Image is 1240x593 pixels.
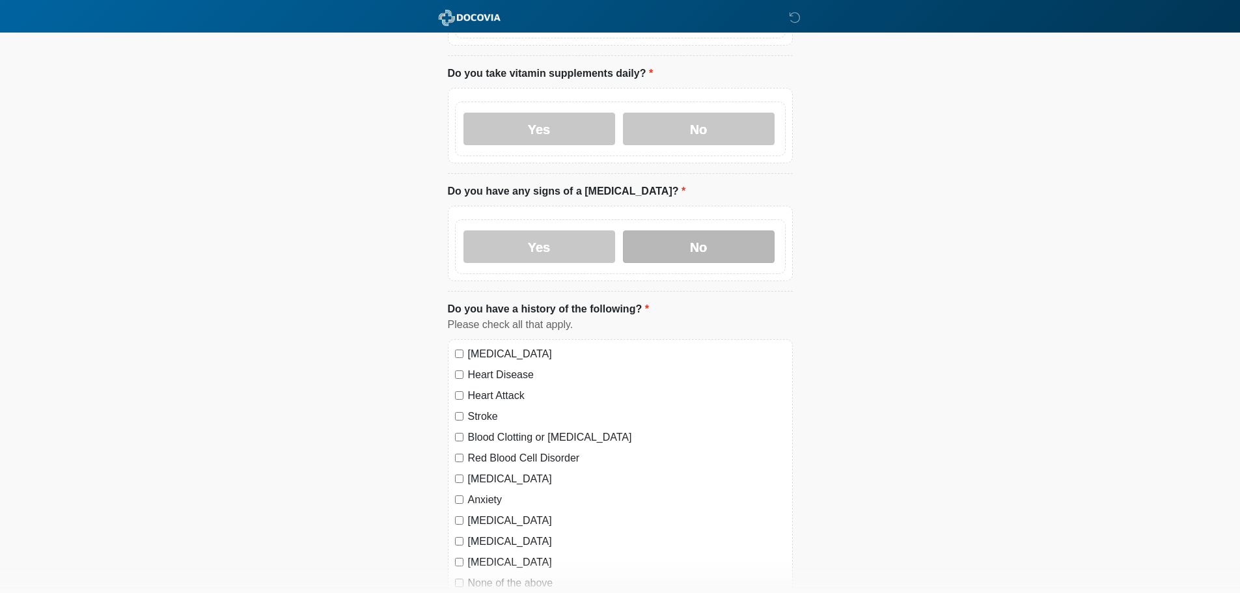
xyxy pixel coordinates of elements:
[463,230,615,263] label: Yes
[463,113,615,145] label: Yes
[455,391,463,400] input: Heart Attack
[468,471,786,487] label: [MEDICAL_DATA]
[468,555,786,570] label: [MEDICAL_DATA]
[455,579,463,587] input: None of the above
[455,558,463,566] input: [MEDICAL_DATA]
[468,367,786,383] label: Heart Disease
[455,475,463,483] input: [MEDICAL_DATA]
[435,10,504,26] img: ABC Med Spa- GFEase Logo
[623,230,775,263] label: No
[468,534,786,549] label: [MEDICAL_DATA]
[455,537,463,545] input: [MEDICAL_DATA]
[468,492,786,508] label: Anxiety
[468,575,786,591] label: None of the above
[455,370,463,379] input: Heart Disease
[455,516,463,525] input: [MEDICAL_DATA]
[455,350,463,358] input: [MEDICAL_DATA]
[468,409,786,424] label: Stroke
[455,495,463,504] input: Anxiety
[468,346,786,362] label: [MEDICAL_DATA]
[468,513,786,529] label: [MEDICAL_DATA]
[448,301,649,317] label: Do you have a history of the following?
[468,388,786,404] label: Heart Attack
[455,412,463,421] input: Stroke
[448,66,654,81] label: Do you take vitamin supplements daily?
[468,450,786,466] label: Red Blood Cell Disorder
[468,430,786,445] label: Blood Clotting or [MEDICAL_DATA]
[448,184,686,199] label: Do you have any signs of a [MEDICAL_DATA]?
[455,454,463,462] input: Red Blood Cell Disorder
[455,433,463,441] input: Blood Clotting or [MEDICAL_DATA]
[448,317,793,333] div: Please check all that apply.
[623,113,775,145] label: No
